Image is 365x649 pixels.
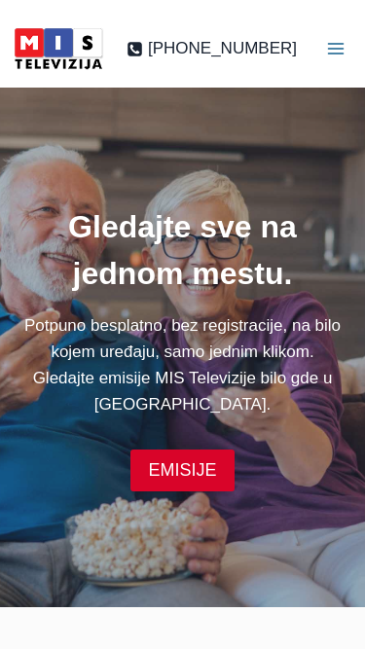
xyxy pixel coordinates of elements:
h1: Gledajte sve na jednom mestu. [23,203,342,297]
button: Open menu [307,19,365,78]
a: [PHONE_NUMBER] [127,35,297,61]
img: MIS Television [10,24,107,73]
span: [PHONE_NUMBER] [148,35,297,61]
p: Potpuno besplatno, bez registracije, na bilo kojem uređaju, samo jednim klikom. Gledajte emisije ... [23,312,342,418]
a: EMISIJE [130,450,234,491]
